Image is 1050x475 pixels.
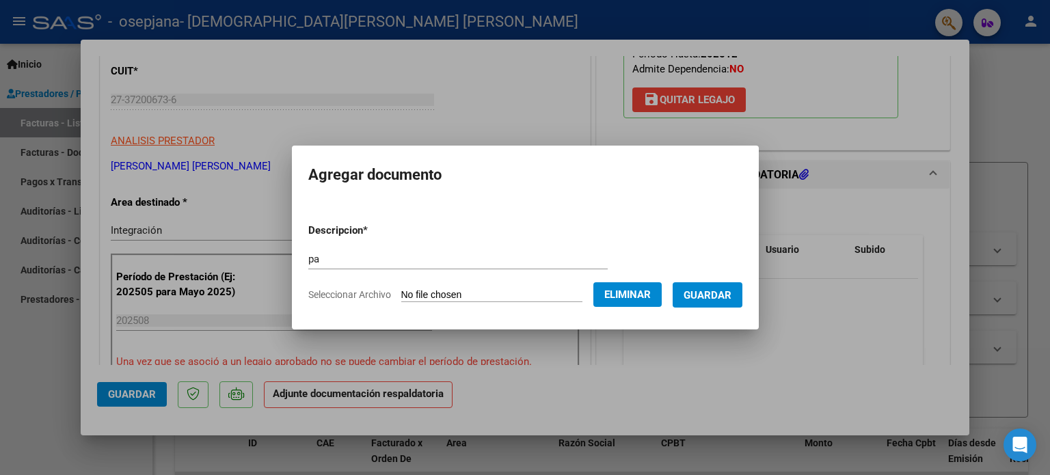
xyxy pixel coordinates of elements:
[673,282,742,308] button: Guardar
[308,162,742,188] h2: Agregar documento
[308,289,391,300] span: Seleccionar Archivo
[604,288,651,301] span: Eliminar
[1004,429,1036,461] div: Open Intercom Messenger
[308,223,439,239] p: Descripcion
[593,282,662,307] button: Eliminar
[684,289,731,301] span: Guardar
